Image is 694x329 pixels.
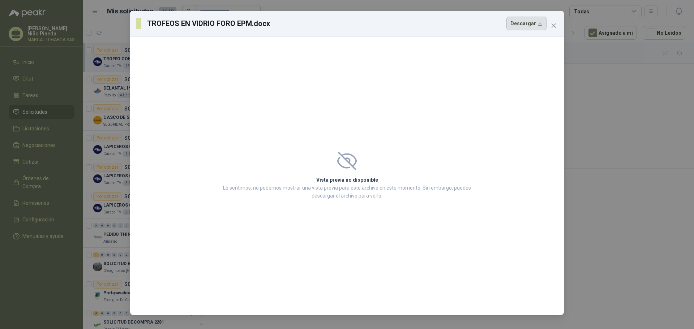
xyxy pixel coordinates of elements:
h2: Vista previa no disponible [221,176,473,184]
h3: TROFEOS EN VIDRIO FORO EPM.docx [147,18,270,29]
button: Descargar [506,17,547,30]
span: close [551,23,557,29]
button: Close [548,20,560,31]
p: Lo sentimos, no podemos mostrar una vista previa para este archivo en este momento. Sin embargo, ... [221,184,473,200]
